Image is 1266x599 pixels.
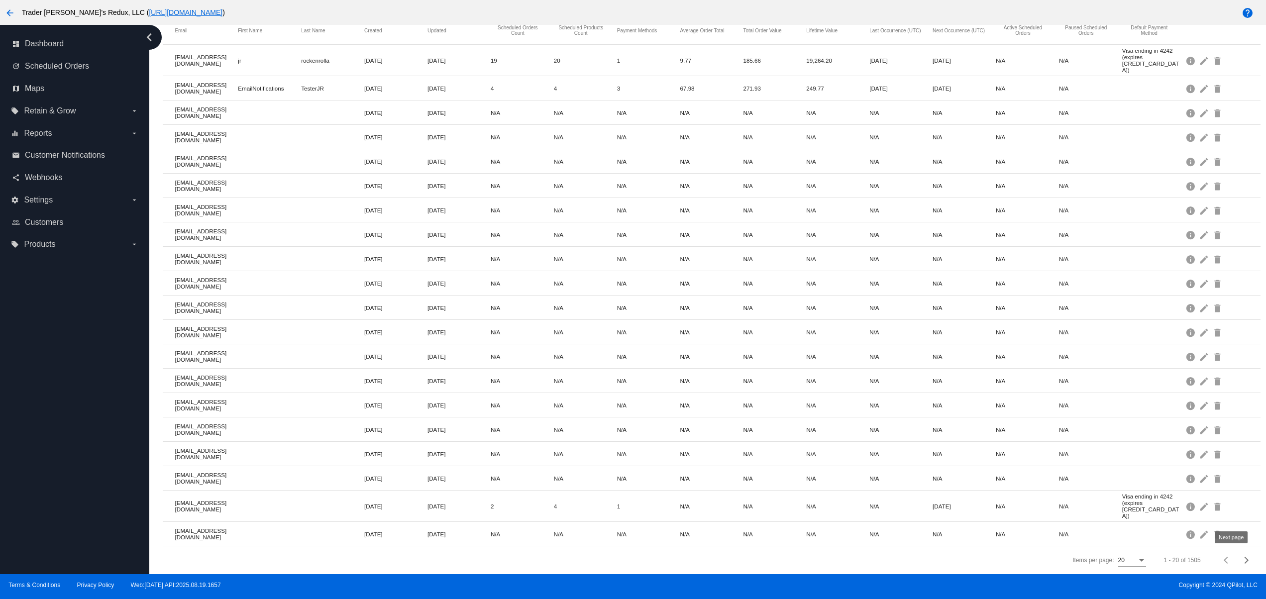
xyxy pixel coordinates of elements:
[1185,154,1197,169] mat-icon: info
[1059,326,1122,338] mat-cell: N/A
[12,40,20,48] i: dashboard
[996,351,1059,362] mat-cell: N/A
[680,424,743,435] mat-cell: N/A
[680,156,743,167] mat-cell: N/A
[25,151,105,160] span: Customer Notifications
[1185,129,1197,145] mat-icon: info
[427,107,491,118] mat-cell: [DATE]
[1199,154,1211,169] mat-icon: edit
[933,156,996,167] mat-cell: N/A
[617,156,680,167] mat-cell: N/A
[1199,227,1211,242] mat-icon: edit
[806,83,869,94] mat-cell: 249.77
[1212,53,1224,68] mat-icon: delete
[491,83,554,94] mat-cell: 4
[1059,424,1122,435] mat-cell: N/A
[996,107,1059,118] mat-cell: N/A
[554,278,617,289] mat-cell: N/A
[680,55,743,66] mat-cell: 9.77
[301,55,364,66] mat-cell: rockenrolla
[175,128,238,146] mat-cell: [EMAIL_ADDRESS][DOMAIN_NAME]
[1185,251,1197,267] mat-icon: info
[12,36,138,52] a: dashboard Dashboard
[617,424,680,435] mat-cell: N/A
[1059,180,1122,192] mat-cell: N/A
[617,83,680,94] mat-cell: 3
[427,375,491,387] mat-cell: [DATE]
[1199,276,1211,291] mat-icon: edit
[491,229,554,240] mat-cell: N/A
[680,278,743,289] mat-cell: N/A
[1122,25,1176,36] button: Change sorting for DefaultPaymentMethod
[491,180,554,192] mat-cell: N/A
[554,302,617,313] mat-cell: N/A
[25,84,44,93] span: Maps
[427,83,491,94] mat-cell: [DATE]
[680,399,743,411] mat-cell: N/A
[869,55,933,66] mat-cell: [DATE]
[1059,302,1122,313] mat-cell: N/A
[617,107,680,118] mat-cell: N/A
[1199,324,1211,340] mat-icon: edit
[1212,349,1224,364] mat-icon: delete
[491,326,554,338] mat-cell: N/A
[491,424,554,435] mat-cell: N/A
[491,278,554,289] mat-cell: N/A
[364,107,427,118] mat-cell: [DATE]
[996,204,1059,216] mat-cell: N/A
[427,229,491,240] mat-cell: [DATE]
[869,424,933,435] mat-cell: N/A
[364,375,427,387] mat-cell: [DATE]
[427,326,491,338] mat-cell: [DATE]
[743,302,806,313] mat-cell: N/A
[1212,178,1224,194] mat-icon: delete
[933,375,996,387] mat-cell: N/A
[869,326,933,338] mat-cell: N/A
[12,62,20,70] i: update
[25,39,64,48] span: Dashboard
[1059,55,1122,66] mat-cell: N/A
[1185,349,1197,364] mat-icon: info
[869,351,933,362] mat-cell: N/A
[806,180,869,192] mat-cell: N/A
[1212,422,1224,437] mat-icon: delete
[869,27,921,33] button: Change sorting for LastScheduledOrderOccurrenceUtc
[12,218,20,226] i: people_outline
[491,351,554,362] mat-cell: N/A
[1199,105,1211,120] mat-icon: edit
[491,107,554,118] mat-cell: N/A
[1185,227,1197,242] mat-icon: info
[806,302,869,313] mat-cell: N/A
[554,204,617,216] mat-cell: N/A
[996,156,1059,167] mat-cell: N/A
[1212,129,1224,145] mat-icon: delete
[743,399,806,411] mat-cell: N/A
[680,351,743,362] mat-cell: N/A
[617,55,680,66] mat-cell: 1
[933,278,996,289] mat-cell: N/A
[933,351,996,362] mat-cell: N/A
[364,399,427,411] mat-cell: [DATE]
[175,274,238,292] mat-cell: [EMAIL_ADDRESS][DOMAIN_NAME]
[1212,81,1224,96] mat-icon: delete
[869,375,933,387] mat-cell: N/A
[1059,278,1122,289] mat-cell: N/A
[1122,45,1185,76] mat-cell: Visa ending in 4242 (expires [CREDIT_CARD_DATA])
[680,131,743,143] mat-cell: N/A
[933,253,996,265] mat-cell: N/A
[12,170,138,186] a: share Webhooks
[1185,105,1197,120] mat-icon: info
[869,399,933,411] mat-cell: N/A
[996,278,1059,289] mat-cell: N/A
[869,278,933,289] mat-cell: N/A
[301,27,325,33] button: Change sorting for LastName
[806,229,869,240] mat-cell: N/A
[175,103,238,121] mat-cell: [EMAIL_ADDRESS][DOMAIN_NAME]
[743,107,806,118] mat-cell: N/A
[933,107,996,118] mat-cell: N/A
[238,55,301,66] mat-cell: jr
[1059,229,1122,240] mat-cell: N/A
[933,399,996,411] mat-cell: N/A
[25,218,63,227] span: Customers
[1212,227,1224,242] mat-icon: delete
